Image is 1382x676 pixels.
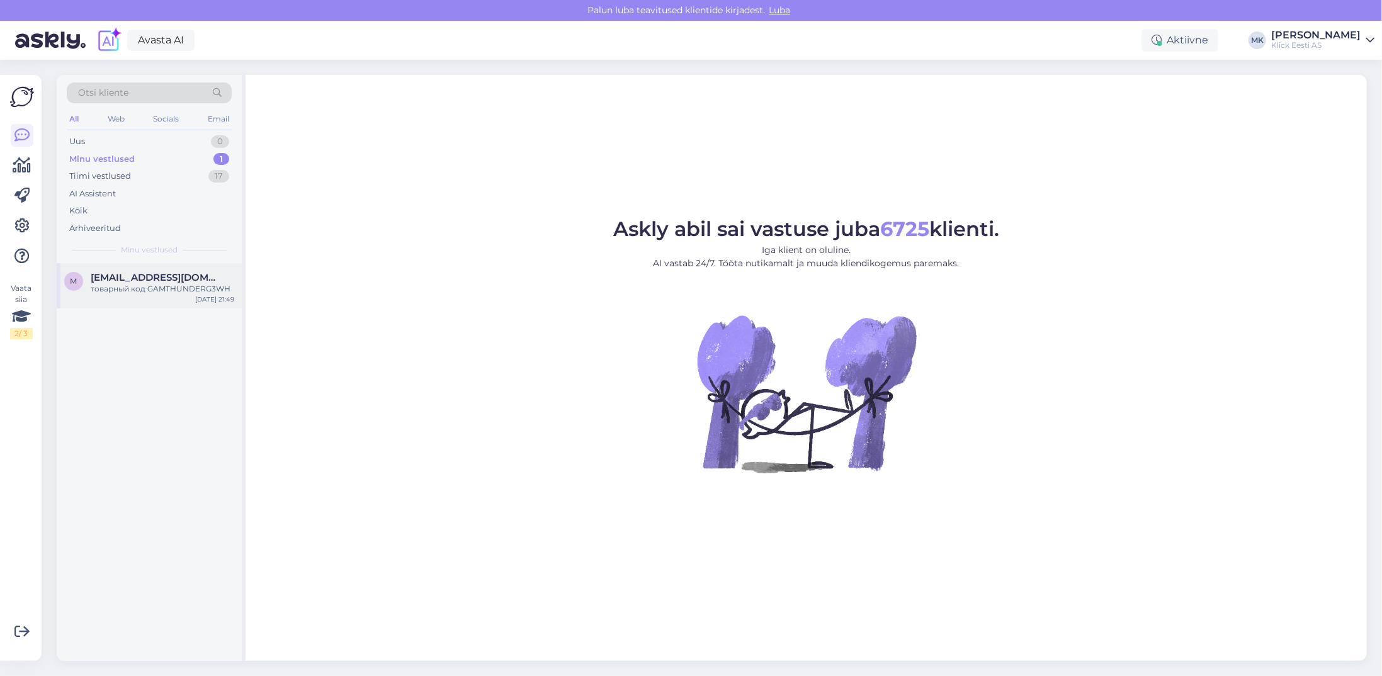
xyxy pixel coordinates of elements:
img: No Chat active [693,280,920,507]
p: Iga klient on oluline. AI vastab 24/7. Tööta nutikamalt ja muuda kliendikogemus paremaks. [613,244,999,270]
b: 6725 [880,217,929,241]
img: Askly Logo [10,85,34,109]
span: Luba [766,4,795,16]
a: [PERSON_NAME]Klick Eesti AS [1271,30,1374,50]
div: Vaata siia [10,283,33,339]
div: [PERSON_NAME] [1271,30,1361,40]
div: 1 [213,153,229,166]
div: Email [205,111,232,127]
div: 2 / 3 [10,328,33,339]
div: All [67,111,81,127]
div: Uus [69,135,85,148]
div: AI Assistent [69,188,116,200]
div: 0 [211,135,229,148]
div: Socials [150,111,181,127]
span: maksimziborov82@gmail.com [91,272,222,283]
div: Aktiivne [1141,29,1218,52]
div: товарный код GAMTHUNDERG3WH [91,283,234,295]
div: MK [1249,31,1266,49]
div: Web [105,111,127,127]
span: m [71,276,77,286]
div: Kõik [69,205,88,217]
img: explore-ai [96,27,122,54]
div: Arhiveeritud [69,222,121,235]
a: Avasta AI [127,30,195,51]
div: Klick Eesti AS [1271,40,1361,50]
div: [DATE] 21:49 [195,295,234,304]
span: Askly abil sai vastuse juba klienti. [613,217,999,241]
span: Otsi kliente [78,86,128,99]
div: Minu vestlused [69,153,135,166]
div: Tiimi vestlused [69,170,131,183]
span: Minu vestlused [121,244,178,256]
div: 17 [208,170,229,183]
